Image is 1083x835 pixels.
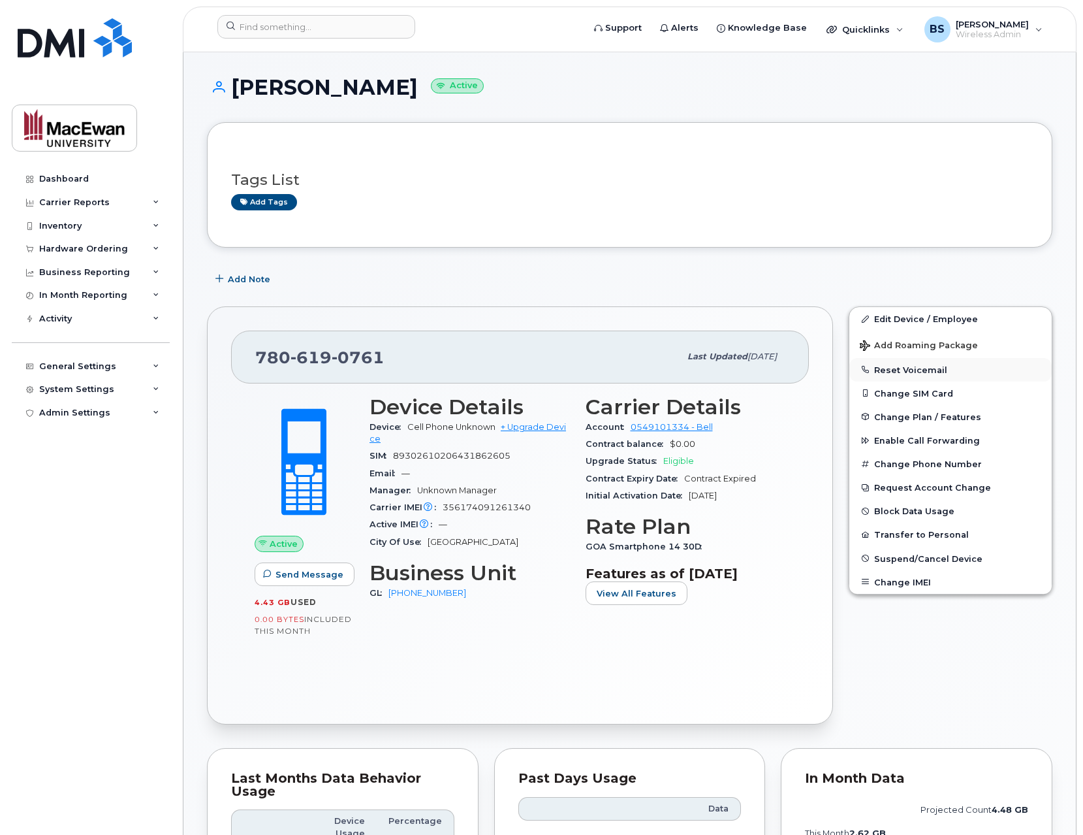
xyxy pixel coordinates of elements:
button: Request Account Change [849,476,1052,499]
h3: Tags List [231,172,1028,188]
span: Initial Activation Date [586,491,689,500]
text: projected count [920,805,1028,815]
a: [PHONE_NUMBER] [388,588,466,598]
span: 780 [255,348,385,367]
span: Contract balance [586,439,670,449]
h3: Rate Plan [586,515,786,538]
span: Eligible [663,456,694,466]
span: Upgrade Status [586,456,663,466]
h3: Features as of [DATE] [586,566,786,581]
span: Contract Expired [684,474,756,483]
div: Last Months Data Behavior Usage [231,772,454,798]
span: Account [586,422,631,432]
span: Unknown Manager [417,485,497,495]
a: 0549101334 - Bell [631,422,713,432]
button: Change Plan / Features [849,405,1052,429]
span: Add Note [228,273,270,286]
span: Suspend/Cancel Device [874,553,982,563]
span: Active IMEI [369,519,439,529]
span: — [401,468,410,478]
span: included this month [255,614,352,636]
h3: Business Unit [369,561,570,585]
span: Manager [369,485,417,495]
span: 89302610206431862605 [393,451,510,461]
button: Add Roaming Package [849,331,1052,358]
span: GOA Smartphone 14 30D [586,542,708,551]
button: Send Message [255,563,354,586]
span: [DATE] [747,352,777,361]
span: Cell Phone Unknown [407,422,495,432]
span: $0.00 [670,439,695,449]
span: Send Message [275,568,343,581]
span: [GEOGRAPHIC_DATA] [428,537,518,547]
span: Enable Call Forwarding [874,436,980,446]
span: 0.00 Bytes [255,615,304,624]
button: Enable Call Forwarding [849,429,1052,452]
span: [DATE] [689,491,717,500]
h1: [PERSON_NAME] [207,76,1052,99]
span: Change Plan / Features [874,412,981,421]
h3: Device Details [369,395,570,419]
button: Transfer to Personal [849,523,1052,546]
button: Reset Voicemail [849,358,1052,382]
tspan: 4.48 GB [992,805,1028,815]
small: Active [431,78,484,93]
span: City Of Use [369,537,428,547]
h3: Carrier Details [586,395,786,419]
span: Add Roaming Package [860,340,978,353]
a: Add tags [231,194,297,210]
span: 619 [290,348,332,367]
span: GL [369,588,388,598]
span: 356174091261340 [443,502,531,512]
span: SIM [369,451,393,461]
a: Edit Device / Employee [849,307,1052,331]
span: 4.43 GB [255,598,290,607]
button: Change Phone Number [849,452,1052,476]
span: Last updated [687,352,747,361]
button: View All Features [586,581,687,605]
span: Active [270,538,298,550]
button: Add Note [207,267,281,291]
th: Data [643,797,741,821]
div: Past Days Usage [518,772,742,785]
button: Change SIM Card [849,382,1052,405]
button: Block Data Usage [849,499,1052,523]
span: used [290,597,317,607]
span: Device [369,422,407,432]
button: Change IMEI [849,570,1052,594]
span: Carrier IMEI [369,502,443,512]
span: Contract Expiry Date [586,474,684,483]
span: 0761 [332,348,385,367]
div: In Month Data [805,772,1028,785]
span: — [439,519,447,529]
span: Email [369,468,401,478]
button: Suspend/Cancel Device [849,547,1052,570]
span: View All Features [597,587,676,600]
